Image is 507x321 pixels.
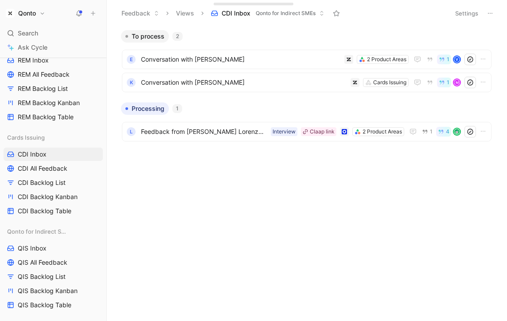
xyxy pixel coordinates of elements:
[373,78,406,87] div: Cards Issuing
[447,57,449,62] span: 1
[127,78,136,87] div: k
[18,192,78,201] span: CDI Backlog Kanban
[437,55,451,64] button: 1
[4,204,103,218] a: CDI Backlog Table
[437,78,451,87] button: 1
[222,9,250,18] span: CDI Inbox
[132,32,164,41] span: To process
[18,207,71,215] span: CDI Backlog Table
[4,96,103,110] a: REM Backlog Kanban
[430,129,433,134] span: 1
[447,80,449,85] span: 1
[310,127,335,136] div: Claap link
[4,256,103,269] a: QIS All Feedback
[4,190,103,204] a: CDI Backlog Kanban
[454,56,460,63] div: V
[117,102,496,145] div: Processing1
[4,7,47,20] button: QontoQonto
[4,148,103,161] a: CDI Inbox
[141,77,347,88] span: Conversation with [PERSON_NAME]
[18,9,36,17] h1: Qonto
[4,131,103,218] div: Cards IssuingCDI InboxCDI All FeedbackCDI Backlog ListCDI Backlog KanbanCDI Backlog Table
[4,110,103,124] a: REM Backlog Table
[172,104,182,113] div: 1
[172,32,183,41] div: 2
[4,37,103,124] div: RemunerationREM InboxREM All FeedbackREM Backlog ListREM Backlog KanbanREM Backlog Table
[122,122,491,141] a: LFeedback from [PERSON_NAME] Lorenz92 ([DATE])2 Product AreasClaap linkInterview14avatar
[207,7,328,20] button: CDI InboxQonto for Indirect SMEs
[121,30,169,43] button: To process
[18,98,80,107] span: REM Backlog Kanban
[122,50,491,69] a: eConversation with [PERSON_NAME]2 Product Areas1V
[363,127,402,136] div: 2 Product Areas
[18,42,47,53] span: Ask Cycle
[18,28,38,39] span: Search
[18,301,71,309] span: QIS Backlog Table
[4,284,103,298] a: QIS Backlog Kanban
[18,56,49,65] span: REM Inbox
[4,131,103,144] div: Cards Issuing
[18,286,78,295] span: QIS Backlog Kanban
[18,150,47,159] span: CDI Inbox
[18,164,67,173] span: CDI All Feedback
[4,298,103,312] a: QIS Backlog Table
[18,272,66,281] span: QIS Backlog List
[141,54,341,65] span: Conversation with [PERSON_NAME]
[4,242,103,255] a: QIS Inbox
[4,82,103,95] a: REM Backlog List
[117,30,496,95] div: To process2
[18,113,74,121] span: REM Backlog Table
[436,127,451,137] button: 4
[172,7,198,20] button: Views
[4,27,103,40] div: Search
[6,9,15,18] img: Qonto
[454,79,460,86] div: M
[4,162,103,175] a: CDI All Feedback
[127,55,136,64] div: e
[7,133,45,142] span: Cards Issuing
[4,270,103,283] a: QIS Backlog List
[454,129,460,135] img: avatar
[122,73,491,92] a: kConversation with [PERSON_NAME]Cards Issuing1M
[132,104,164,113] span: Processing
[127,127,136,136] div: L
[367,55,406,64] div: 2 Product Areas
[451,7,482,20] button: Settings
[117,7,163,20] button: Feedback
[4,54,103,67] a: REM Inbox
[121,102,169,115] button: Processing
[18,178,66,187] span: CDI Backlog List
[4,41,103,54] a: Ask Cycle
[18,70,70,79] span: REM All Feedback
[256,9,316,18] span: Qonto for Indirect SMEs
[446,129,449,134] span: 4
[420,127,434,137] button: 1
[4,225,103,238] div: Qonto for Indirect SMEs
[7,227,67,236] span: Qonto for Indirect SMEs
[18,244,47,253] span: QIS Inbox
[4,225,103,312] div: Qonto for Indirect SMEsQIS InboxQIS All FeedbackQIS Backlog ListQIS Backlog KanbanQIS Backlog Table
[4,68,103,81] a: REM All Feedback
[141,126,267,137] span: Feedback from [PERSON_NAME] Lorenz92 ([DATE])
[273,127,296,136] div: Interview
[18,258,67,267] span: QIS All Feedback
[4,176,103,189] a: CDI Backlog List
[18,84,68,93] span: REM Backlog List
